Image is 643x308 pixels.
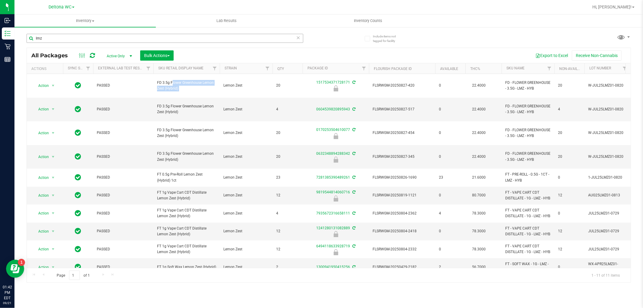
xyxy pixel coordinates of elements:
[49,153,57,161] span: select
[558,246,581,252] span: 12
[75,191,81,199] span: In Sync
[505,172,551,183] span: FT - PRE-ROLL - 0.5G - 1CT - LMZ - HYB
[544,63,554,74] a: Filter
[302,133,370,139] div: Newly Received
[157,264,216,270] span: FT 1g Soft Wax Lemon Zest (Hybrid)
[75,227,81,235] span: In Sync
[33,129,49,137] span: Action
[373,83,432,88] span: FLSRWGM-20250827-420
[439,211,462,216] span: 4
[469,191,489,200] span: 80.7000
[302,249,370,255] div: Newly Received
[373,34,403,43] span: Include items not tagged for facility
[14,18,156,24] span: Inventory
[558,154,581,160] span: 20
[469,245,489,254] span: 78.3000
[439,264,462,270] span: 2
[276,211,299,216] span: 4
[144,53,170,58] span: Bulk Actions
[49,81,57,90] span: select
[52,271,95,280] span: Page of 1
[351,265,355,269] span: Sync from Compliance System
[5,43,11,49] inline-svg: Retail
[302,157,370,163] div: Newly Received
[157,172,216,183] span: FT 0.5g Pre-Roll Lemon Zest (Hybrid) 1ct
[158,66,203,70] a: Sku Retail Display Name
[439,228,462,234] span: 0
[439,246,462,252] span: 0
[302,195,370,202] div: Newly Received
[572,50,622,61] button: Receive Non-Cannabis
[373,246,432,252] span: FLSRWGM-20250804-2332
[223,83,269,88] span: Lemon Zest
[439,130,462,136] span: 0
[373,228,432,234] span: FLSRWGM-20250804-2418
[373,130,432,136] span: FLSRWGM-20250827-454
[276,175,299,180] span: 23
[439,154,462,160] span: 0
[97,264,150,270] span: PASSED
[592,5,632,9] span: Hi, [PERSON_NAME]!
[143,63,153,74] a: Filter
[505,103,551,115] span: FD - FLOWER GREENHOUSE - 3.5G - LMZ - HYB
[223,246,269,252] span: Lemon Zest
[316,211,350,215] a: 7935672316658111
[558,264,581,270] span: 0
[588,246,626,252] span: JUL25LMZ01-0729
[83,63,93,74] a: Filter
[223,175,269,180] span: Lemon Zest
[505,226,551,237] span: FT - VAPE CART CDT DISTILLATE - 1G - LMZ - HYB
[75,105,81,113] span: In Sync
[351,190,355,194] span: Sync from Compliance System
[316,244,350,248] a: 6494118633928719
[31,52,74,59] span: All Packages
[351,151,355,156] span: Sync from Compliance System
[439,175,462,180] span: 23
[440,67,458,71] a: Available
[33,227,49,236] span: Action
[316,226,350,230] a: 1241280131082889
[75,129,81,137] span: In Sync
[469,152,489,161] span: 22.4000
[223,130,269,136] span: Lemon Zest
[559,67,586,71] a: Non-Available
[558,192,581,198] span: 12
[588,106,626,112] span: W-JUL25LMZ01-0820
[97,246,150,252] span: PASSED
[276,192,299,198] span: 12
[223,192,269,198] span: Lemon Zest
[276,83,299,88] span: 20
[373,106,432,112] span: FLSRWGM-20250827-517
[505,127,551,139] span: FD - FLOWER GREENHOUSE - 3.5G - LMZ - HYB
[351,107,355,111] span: Sync from Compliance System
[505,80,551,91] span: FD - FLOWER GREENHOUSE - 3.5G - LMZ - HYB
[140,50,174,61] button: Bulk Actions
[5,56,11,62] inline-svg: Reports
[75,152,81,161] span: In Sync
[157,190,216,201] span: FT 1g Vape Cart CDT Distillate Lemon Zest (Hybrid)
[588,83,626,88] span: W-JUL25LMZ01-0820
[31,67,61,71] div: Actions
[296,34,301,42] span: Clear
[33,153,49,161] span: Action
[469,227,489,236] span: 78.3000
[276,228,299,234] span: 12
[558,228,581,234] span: 12
[210,63,220,74] a: Filter
[263,63,273,74] a: Filter
[351,128,355,132] span: Sync from Compliance System
[373,154,432,160] span: FLSRWGM-20250827-345
[75,263,81,271] span: In Sync
[157,208,216,219] span: FT 1g Vape Cart CDT Distillate Lemon Zest (Hybrid)
[589,66,611,70] a: Lot Number
[276,130,299,136] span: 20
[374,67,412,71] a: Flourish Package ID
[3,284,12,301] p: 01:42 PM EDT
[316,190,350,194] a: 9819544814060716
[588,154,626,160] span: W-JUL25LMZ01-0820
[33,263,49,271] span: Action
[588,228,626,234] span: JUL25LMZ01-0729
[505,151,551,162] span: FD - FLOWER GREENHOUSE - 3.5G - LMZ - HYB
[75,245,81,253] span: In Sync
